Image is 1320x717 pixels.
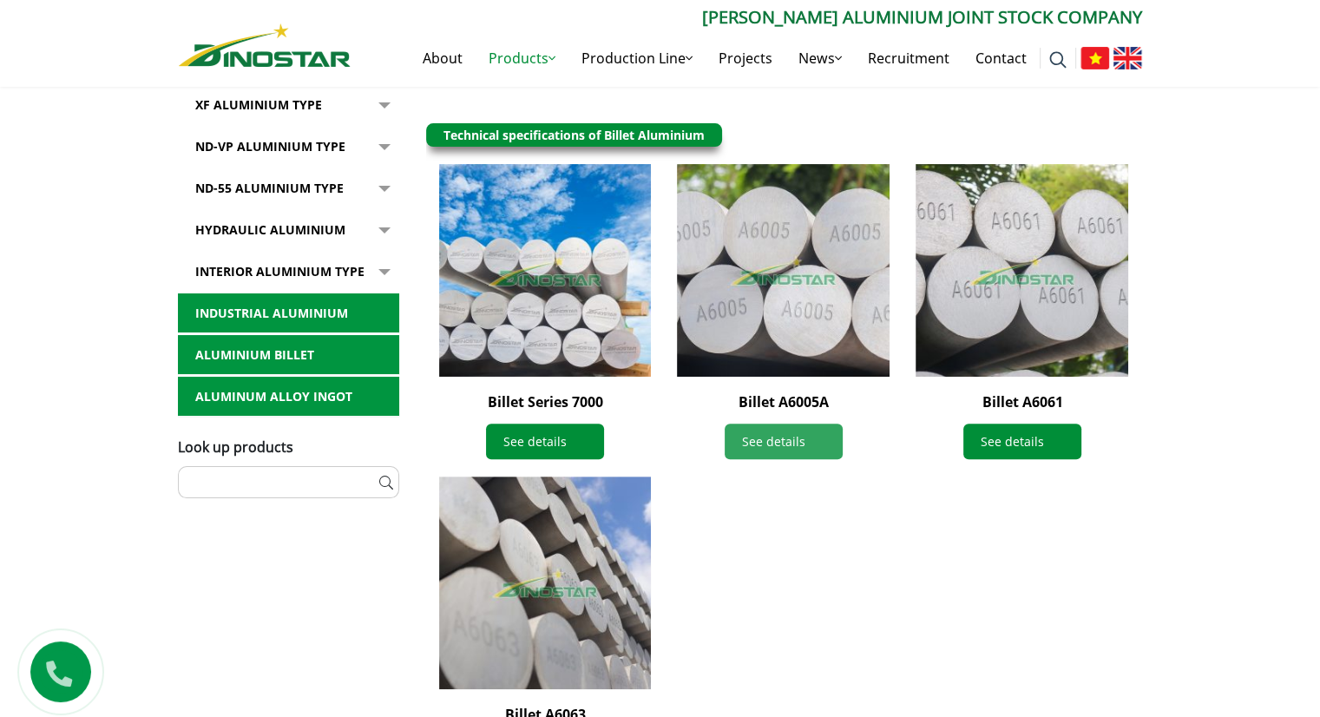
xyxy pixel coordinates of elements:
[178,335,399,375] a: Aluminium billet
[855,30,962,86] a: Recruitment
[963,424,1081,459] a: See details
[179,23,351,67] img: Nhôm Dinostar
[439,164,652,377] img: Billet Series 7000
[351,4,1142,30] p: [PERSON_NAME] Aluminium Joint Stock Company
[1113,47,1142,69] img: English
[178,168,399,208] a: ND-55 Aluminium type
[487,392,602,411] a: Billet Series 7000
[178,85,399,125] a: XF Aluminium type
[568,30,706,86] a: Production Line
[178,127,399,167] a: ND-VP Aluminium type
[443,127,705,143] a: Technical specifications of Billet Aluminium
[1049,51,1067,69] img: search
[677,164,890,377] img: Billet A6005A
[739,392,829,411] a: Billet A6005A
[178,252,399,292] a: Interior Aluminium Type
[916,164,1128,377] img: Billet A6061
[178,293,399,333] a: Industrial aluminium
[725,424,843,459] a: See details
[1080,47,1109,69] img: Tiếng Việt
[178,210,399,250] a: Hydraulic Aluminium
[962,30,1040,86] a: Contact
[982,392,1062,411] a: Billet A6061
[785,30,855,86] a: News
[178,437,293,457] span: Look up products
[706,30,785,86] a: Projects
[410,30,476,86] a: About
[486,424,604,459] a: See details
[178,377,399,417] a: Aluminum alloy ingot
[439,477,652,689] img: Billet A6063
[476,30,568,86] a: Products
